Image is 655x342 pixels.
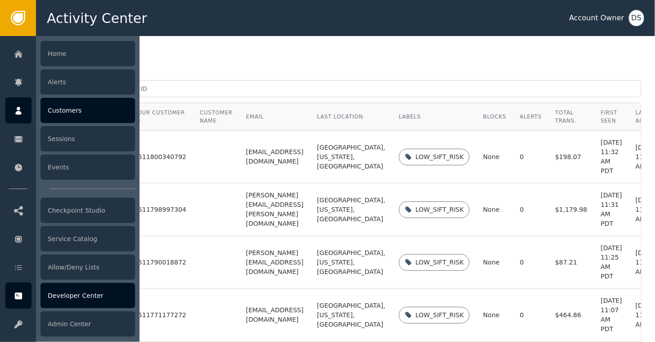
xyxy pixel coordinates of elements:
[41,126,135,151] div: Sessions
[483,205,506,214] div: None
[239,131,310,183] td: [EMAIL_ADDRESS][DOMAIN_NAME]
[513,236,549,289] td: 0
[5,41,135,67] a: Home
[520,113,542,121] div: Alerts
[5,97,135,123] a: Customers
[41,69,135,95] div: Alerts
[416,152,464,162] div: LOW_SIFT_RISK
[5,126,135,152] a: Sessions
[601,109,622,125] div: First Seen
[134,109,186,125] div: Your Customer ID
[134,153,186,161] div: 9511800340792
[548,183,594,236] td: $1,179.98
[629,10,644,26] button: DS
[416,205,464,214] div: LOW_SIFT_RISK
[239,183,310,236] td: [PERSON_NAME][EMAIL_ADDRESS][PERSON_NAME][DOMAIN_NAME]
[5,254,135,280] a: Allow/Deny Lists
[5,197,135,223] a: Checkpoint Studio
[5,311,135,337] a: Admin Center
[513,131,549,183] td: 0
[548,131,594,183] td: $198.07
[594,183,629,236] td: [DATE] 11:31 AM PDT
[41,311,135,337] div: Admin Center
[310,183,392,236] td: [GEOGRAPHIC_DATA], [US_STATE], [GEOGRAPHIC_DATA]
[310,289,392,342] td: [GEOGRAPHIC_DATA], [US_STATE], [GEOGRAPHIC_DATA]
[569,13,624,23] div: Account Owner
[416,258,464,267] div: LOW_SIFT_RISK
[246,113,303,121] div: Email
[50,80,641,97] input: Search by name, email, or ID
[310,131,392,183] td: [GEOGRAPHIC_DATA], [US_STATE], [GEOGRAPHIC_DATA]
[513,289,549,342] td: 0
[41,41,135,66] div: Home
[41,226,135,251] div: Service Catalog
[200,109,233,125] div: Customer Name
[41,155,135,180] div: Events
[239,236,310,289] td: [PERSON_NAME][EMAIL_ADDRESS][DOMAIN_NAME]
[5,226,135,252] a: Service Catalog
[317,113,385,121] div: Last Location
[239,289,310,342] td: [EMAIL_ADDRESS][DOMAIN_NAME]
[310,236,392,289] td: [GEOGRAPHIC_DATA], [US_STATE], [GEOGRAPHIC_DATA]
[555,109,587,125] div: Total Trans.
[548,289,594,342] td: $464.86
[41,255,135,280] div: Allow/Deny Lists
[134,206,186,214] div: 9511798997304
[483,113,506,121] div: Blocks
[483,152,506,162] div: None
[594,289,629,342] td: [DATE] 11:07 AM PDT
[5,283,135,309] a: Developer Center
[513,183,549,236] td: 0
[41,198,135,223] div: Checkpoint Studio
[41,283,135,308] div: Developer Center
[399,113,470,121] div: Labels
[134,311,186,319] div: 9511771177272
[5,69,135,95] a: Alerts
[548,236,594,289] td: $87.21
[594,236,629,289] td: [DATE] 11:25 AM PDT
[483,310,506,320] div: None
[134,259,186,267] div: 9511790018872
[483,258,506,267] div: None
[416,310,464,320] div: LOW_SIFT_RISK
[5,154,135,180] a: Events
[47,8,147,28] span: Activity Center
[594,131,629,183] td: [DATE] 11:32 AM PDT
[41,98,135,123] div: Customers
